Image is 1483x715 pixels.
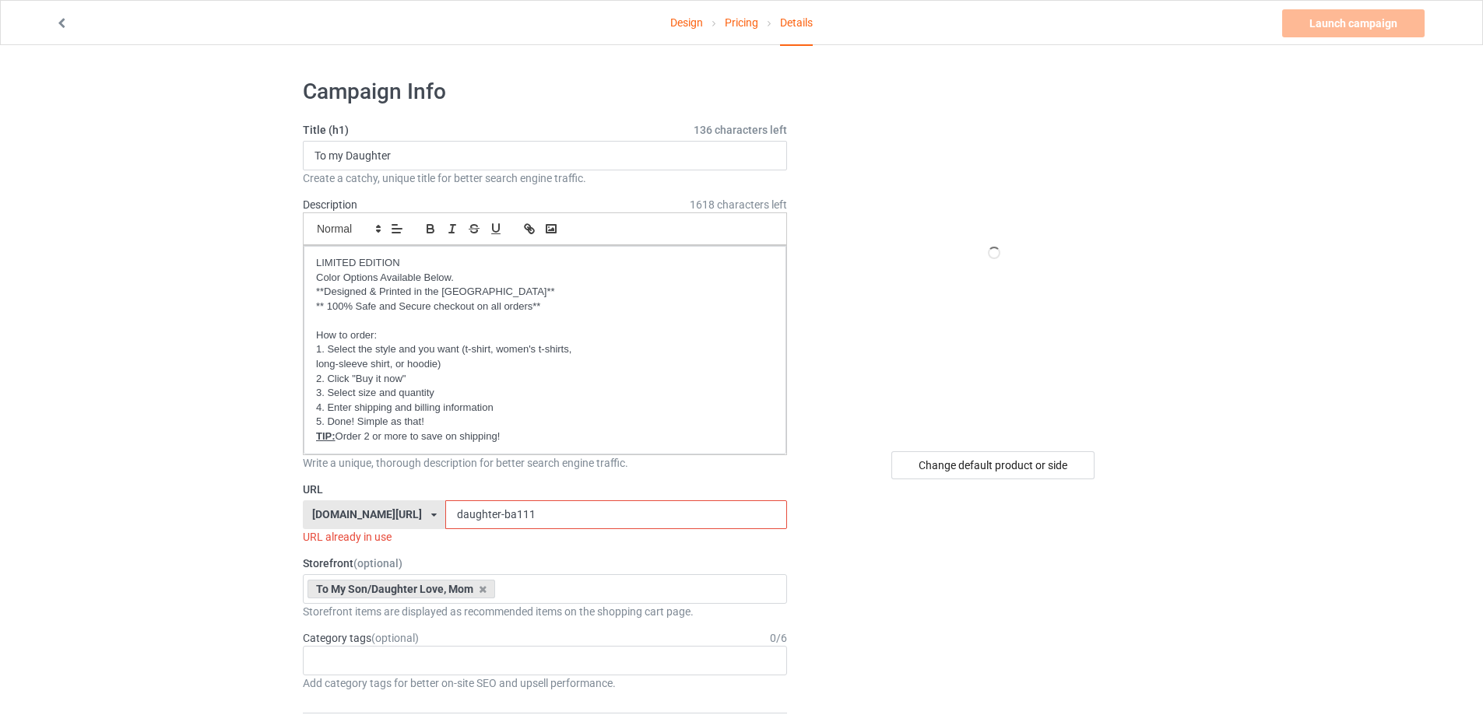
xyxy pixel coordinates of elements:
div: Change default product or side [891,451,1095,479]
p: 1. Select the style and you want (t-shirt, women's t-shirts, [316,342,774,357]
label: URL [303,482,787,497]
div: [DOMAIN_NAME][URL] [312,509,422,520]
div: URL already in use [303,529,787,545]
span: 1618 characters left [690,197,787,212]
a: Pricing [725,1,758,44]
p: 5. Done! Simple as that! [316,415,774,429]
a: Design [670,1,703,44]
p: 3. Select size and quantity [316,386,774,401]
label: Category tags [303,630,419,646]
span: 136 characters left [694,122,787,138]
div: Storefront items are displayed as recommended items on the shopping cart page. [303,604,787,619]
div: To My Son/Daughter Love, Mom [307,580,495,598]
span: (optional) [371,632,419,644]
div: Write a unique, thorough description for better search engine traffic. [303,455,787,471]
p: long-sleeve shirt, or hoodie) [316,357,774,372]
div: 0 / 6 [770,630,787,646]
p: 4. Enter shipping and billing information [316,401,774,415]
div: Details [780,1,813,46]
p: How to order: [316,328,774,343]
label: Description [303,198,357,211]
p: LIMITED EDITION [316,256,774,271]
span: (optional) [353,557,402,570]
h1: Campaign Info [303,78,787,106]
label: Title (h1) [303,122,787,138]
p: 2. Click "Buy it now" [316,372,774,387]
u: TIP: [316,430,336,442]
p: **Designed & Printed in the [GEOGRAPHIC_DATA]** [316,285,774,300]
div: Create a catchy, unique title for better search engine traffic. [303,170,787,186]
div: Add category tags for better on-site SEO and upsell performance. [303,675,787,691]
label: Storefront [303,556,787,571]
p: Order 2 or more to save on shipping! [316,429,774,444]
p: ** 100% Safe and Secure checkout on all orders** [316,300,774,314]
p: Color Options Available Below. [316,271,774,286]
